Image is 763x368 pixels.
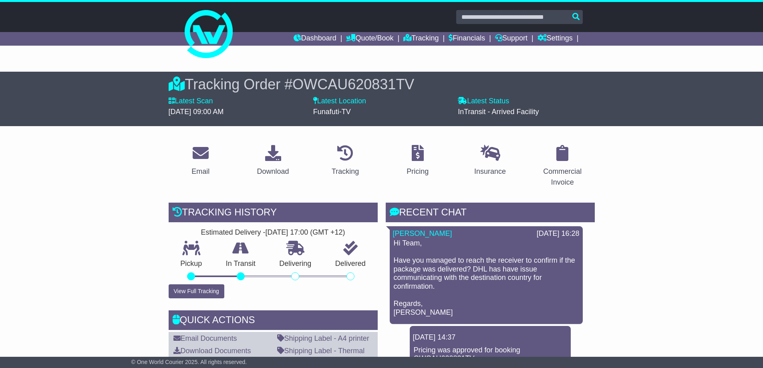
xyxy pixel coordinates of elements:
div: Email [191,166,209,177]
span: Funafuti-TV [313,108,351,116]
a: Insurance [469,142,511,180]
div: Tracking Order # [169,76,595,93]
a: [PERSON_NAME] [393,229,452,237]
a: Financials [449,32,485,46]
label: Latest Location [313,97,366,106]
div: Quick Actions [169,310,378,332]
a: Shipping Label - A4 printer [277,334,369,342]
a: Pricing [401,142,434,180]
p: In Transit [214,259,268,268]
p: Delivered [323,259,378,268]
a: Tracking [326,142,364,180]
a: Commercial Invoice [530,142,595,191]
a: Settings [538,32,573,46]
a: Tracking [403,32,439,46]
p: Hi Team, Have you managed to reach the receiver to confirm if the package was delivered? DHL has ... [394,239,579,317]
div: Tracking history [169,203,378,224]
div: Estimated Delivery - [169,228,378,237]
a: Download [252,142,294,180]
a: Email Documents [173,334,237,342]
label: Latest Status [458,97,509,106]
div: [DATE] 16:28 [537,229,580,238]
div: Insurance [474,166,506,177]
span: [DATE] 09:00 AM [169,108,224,116]
div: [DATE] 14:37 [413,333,568,342]
p: Delivering [268,259,324,268]
p: Pickup [169,259,214,268]
div: [DATE] 17:00 (GMT +12) [266,228,345,237]
a: Email [186,142,215,180]
span: InTransit - Arrived Facility [458,108,539,116]
div: Commercial Invoice [536,166,590,188]
span: © One World Courier 2025. All rights reserved. [131,359,247,365]
a: Download Documents [173,347,251,355]
a: Support [495,32,527,46]
button: View Full Tracking [169,284,224,298]
div: Tracking [332,166,359,177]
a: Quote/Book [346,32,393,46]
label: Latest Scan [169,97,213,106]
p: Pricing was approved for booking OWCAU620831TV. [414,346,567,363]
a: Shipping Label - Thermal printer [277,347,365,364]
div: RECENT CHAT [386,203,595,224]
div: Download [257,166,289,177]
span: OWCAU620831TV [292,76,414,93]
div: Pricing [407,166,429,177]
a: Dashboard [294,32,336,46]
